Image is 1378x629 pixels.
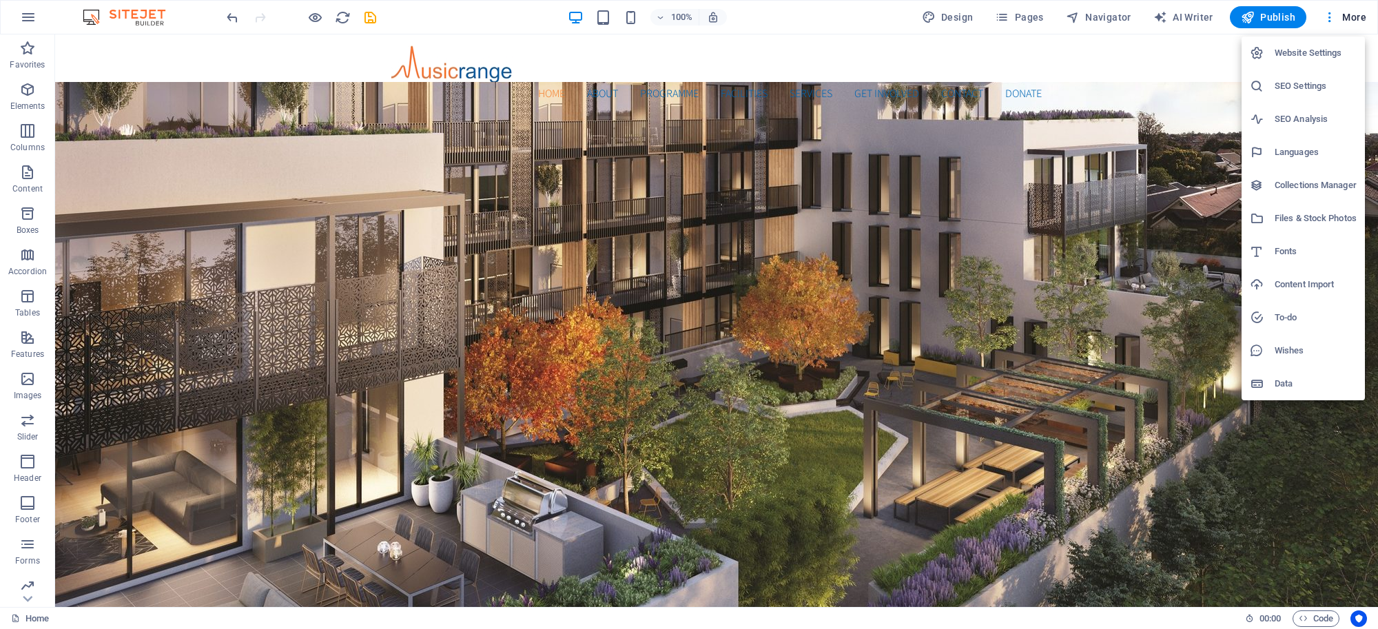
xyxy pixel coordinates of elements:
[1275,177,1357,194] h6: Collections Manager
[1275,144,1357,161] h6: Languages
[1275,210,1357,227] h6: Files & Stock Photos
[1275,276,1357,293] h6: Content Import
[1275,78,1357,94] h6: SEO Settings
[1275,342,1357,359] h6: Wishes
[1275,375,1357,392] h6: Data
[1275,243,1357,260] h6: Fonts
[1275,111,1357,127] h6: SEO Analysis
[1275,309,1357,326] h6: To-do
[1275,45,1357,61] h6: Website Settings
